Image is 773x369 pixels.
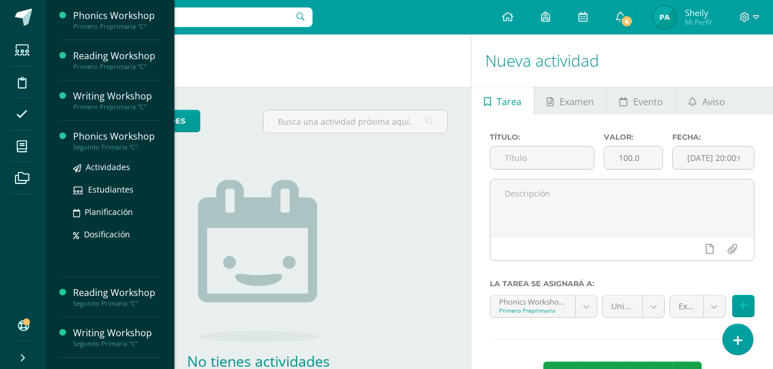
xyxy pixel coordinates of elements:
div: Primero Preprimaria "C" [73,103,161,111]
a: Unidad 4 [603,295,664,317]
div: Primero Preprimaria [499,306,566,314]
a: Reading WorkshopPrimero Preprimaria "C" [73,49,161,71]
span: Actividades [86,162,130,172]
a: Planificación [73,205,161,218]
input: Busca una actividad próxima aquí... [264,110,447,133]
div: Primero Preprimaria "C" [73,63,161,71]
a: Examen (30.0pts) [670,295,725,317]
a: Phonics Workshop 'C'Primero Preprimaria [490,295,597,317]
img: no_activities.png [198,180,319,342]
span: Examen (30.0pts) [679,295,695,317]
a: Evento [607,87,675,114]
span: Examen [559,88,594,116]
span: Planificación [85,206,133,217]
input: Puntos máximos [604,147,662,169]
input: Busca un usuario... [54,7,313,27]
label: La tarea se asignará a: [490,279,755,288]
img: b0c5a64c46d61fd28d8de184b3c78043.png [653,6,676,29]
span: Estudiantes [88,184,134,195]
a: Aviso [676,87,738,114]
a: Writing WorkshopPrimero Preprimaria "C" [73,90,161,111]
label: Valor: [604,133,663,141]
span: Unidad 4 [611,295,634,317]
a: Dosificación [73,228,161,241]
div: Writing Workshop [73,90,161,103]
div: Phonics Workshop [73,9,161,22]
a: Phonics WorkshopSegundo Primaria "C" [73,130,161,151]
div: Writing Workshop [73,326,161,340]
span: Tarea [497,88,521,116]
h1: Nueva actividad [485,34,759,87]
a: Tarea [471,87,534,114]
input: Fecha de entrega [673,147,754,169]
div: Phonics Workshop [73,130,161,143]
label: Título: [490,133,595,141]
span: Evento [633,88,663,116]
div: Segundo Primaria "C" [73,299,161,307]
h1: Actividades [60,34,457,87]
span: Mi Perfil [685,17,711,27]
span: Dosificación [84,229,130,240]
div: Reading Workshop [73,286,161,299]
div: Reading Workshop [73,49,161,63]
div: Phonics Workshop 'C' [499,295,566,306]
span: 6 [620,15,633,28]
a: Writing WorkshopSegundo Primaria "C" [73,326,161,348]
a: Actividades [73,160,161,174]
a: Reading WorkshopSegundo Primaria "C" [73,286,161,307]
div: Segundo Primaria "C" [73,143,161,151]
span: Sheily [685,7,711,18]
div: Segundo Primaria "C" [73,340,161,348]
a: Examen [534,87,606,114]
input: Título [490,147,594,169]
span: Aviso [702,88,725,116]
a: Phonics WorkshopPrimero Preprimaria "C" [73,9,161,30]
a: Estudiantes [73,183,161,196]
div: Primero Preprimaria "C" [73,22,161,30]
label: Fecha: [672,133,755,141]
